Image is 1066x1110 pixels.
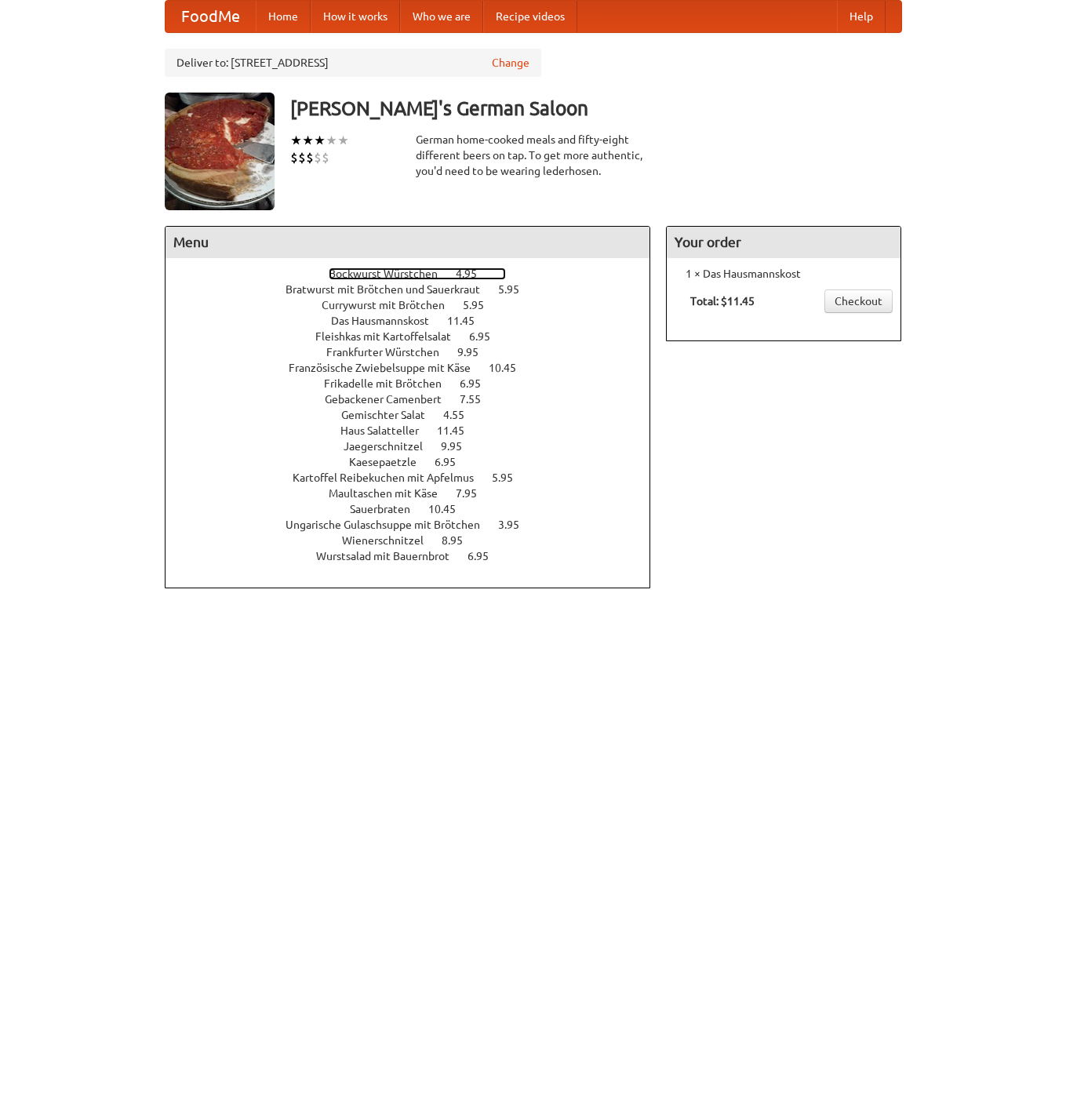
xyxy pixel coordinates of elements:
[447,315,490,327] span: 11.45
[329,487,453,500] span: Maultaschen mit Käse
[489,362,532,374] span: 10.45
[456,267,493,280] span: 4.95
[165,93,275,210] img: angular.jpg
[166,1,256,32] a: FoodMe
[443,409,480,421] span: 4.55
[460,393,497,406] span: 7.55
[690,295,755,308] b: Total: $11.45
[435,456,471,468] span: 6.95
[165,49,541,77] div: Deliver to: [STREET_ADDRESS]
[290,149,298,166] li: $
[337,132,349,149] li: ★
[344,440,438,453] span: Jaegerschnitzel
[290,93,902,124] h3: [PERSON_NAME]'s German Saloon
[456,487,493,500] span: 7.95
[316,550,518,562] a: Wurstsalad mit Bauernbrot 6.95
[341,409,493,421] a: Gemischter Salat 4.55
[302,132,314,149] li: ★
[498,519,535,531] span: 3.95
[340,424,493,437] a: Haus Salatteller 11.45
[400,1,483,32] a: Who we are
[329,487,506,500] a: Maultaschen mit Käse 7.95
[492,471,529,484] span: 5.95
[326,346,508,358] a: Frankfurter Würstchen 9.95
[331,315,504,327] a: Das Hausmannskost 11.45
[324,377,510,390] a: Frikadelle mit Brötchen 6.95
[416,132,651,179] div: German home-cooked meals and fifty-eight different beers on tap. To get more authentic, you'd nee...
[324,377,457,390] span: Frikadelle mit Brötchen
[344,440,491,453] a: Jaegerschnitzel 9.95
[166,227,650,258] h4: Menu
[329,267,506,280] a: Bockwurst Würstchen 4.95
[350,503,485,515] a: Sauerbraten 10.45
[483,1,577,32] a: Recipe videos
[457,346,494,358] span: 9.95
[286,519,496,531] span: Ungarische Gulaschsuppe mit Brötchen
[469,330,506,343] span: 6.95
[675,266,893,282] li: 1 × Das Hausmannskost
[837,1,886,32] a: Help
[286,283,548,296] a: Bratwurst mit Brötchen und Sauerkraut 5.95
[341,409,441,421] span: Gemischter Salat
[315,330,467,343] span: Fleishkas mit Kartoffelsalat
[315,330,519,343] a: Fleishkas mit Kartoffelsalat 6.95
[314,149,322,166] li: $
[256,1,311,32] a: Home
[350,503,426,515] span: Sauerbraten
[667,227,900,258] h4: Your order
[442,534,478,547] span: 8.95
[289,362,486,374] span: Französische Zwiebelsuppe mit Käse
[326,346,455,358] span: Frankfurter Würstchen
[325,393,510,406] a: Gebackener Camenbert 7.55
[325,393,457,406] span: Gebackener Camenbert
[468,550,504,562] span: 6.95
[298,149,306,166] li: $
[314,132,326,149] li: ★
[441,440,478,453] span: 9.95
[322,299,513,311] a: Currywurst mit Brötchen 5.95
[331,315,445,327] span: Das Hausmannskost
[492,55,529,71] a: Change
[342,534,492,547] a: Wienerschnitzel 8.95
[293,471,489,484] span: Kartoffel Reibekuchen mit Apfelmus
[311,1,400,32] a: How it works
[349,456,485,468] a: Kaesepaetzle 6.95
[349,456,432,468] span: Kaesepaetzle
[342,534,439,547] span: Wienerschnitzel
[322,299,460,311] span: Currywurst mit Brötchen
[316,550,465,562] span: Wurstsalad mit Bauernbrot
[306,149,314,166] li: $
[340,424,435,437] span: Haus Salatteller
[326,132,337,149] li: ★
[293,471,542,484] a: Kartoffel Reibekuchen mit Apfelmus 5.95
[289,362,545,374] a: Französische Zwiebelsuppe mit Käse 10.45
[286,283,496,296] span: Bratwurst mit Brötchen und Sauerkraut
[286,519,548,531] a: Ungarische Gulaschsuppe mit Brötchen 3.95
[428,503,471,515] span: 10.45
[498,283,535,296] span: 5.95
[290,132,302,149] li: ★
[463,299,500,311] span: 5.95
[824,289,893,313] a: Checkout
[329,267,453,280] span: Bockwurst Würstchen
[460,377,497,390] span: 6.95
[437,424,480,437] span: 11.45
[322,149,329,166] li: $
